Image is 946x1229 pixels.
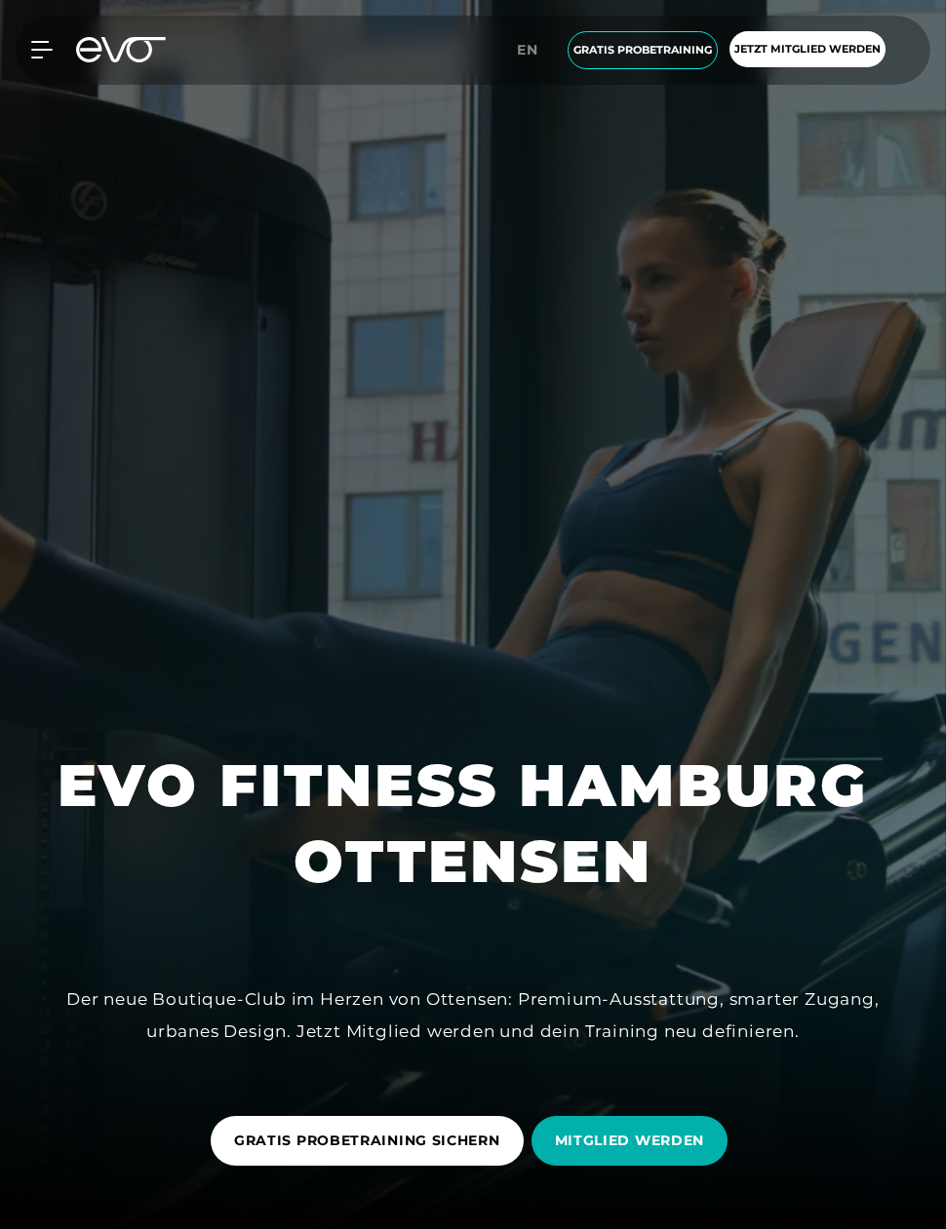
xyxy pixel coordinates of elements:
[562,31,724,69] a: Gratis Probetraining
[573,42,712,58] span: Gratis Probetraining
[58,748,888,900] h1: EVO FITNESS HAMBURG OTTENSEN
[211,1101,532,1180] a: GRATIS PROBETRAINING SICHERN
[234,1131,500,1151] span: GRATIS PROBETRAINING SICHERN
[555,1131,705,1151] span: MITGLIED WERDEN
[34,983,912,1047] div: Der neue Boutique-Club im Herzen von Ottensen: Premium-Ausstattung, smarter Zugang, urbanes Desig...
[517,41,538,58] span: en
[734,41,881,58] span: Jetzt Mitglied werden
[517,39,550,61] a: en
[532,1101,736,1180] a: MITGLIED WERDEN
[724,31,891,69] a: Jetzt Mitglied werden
